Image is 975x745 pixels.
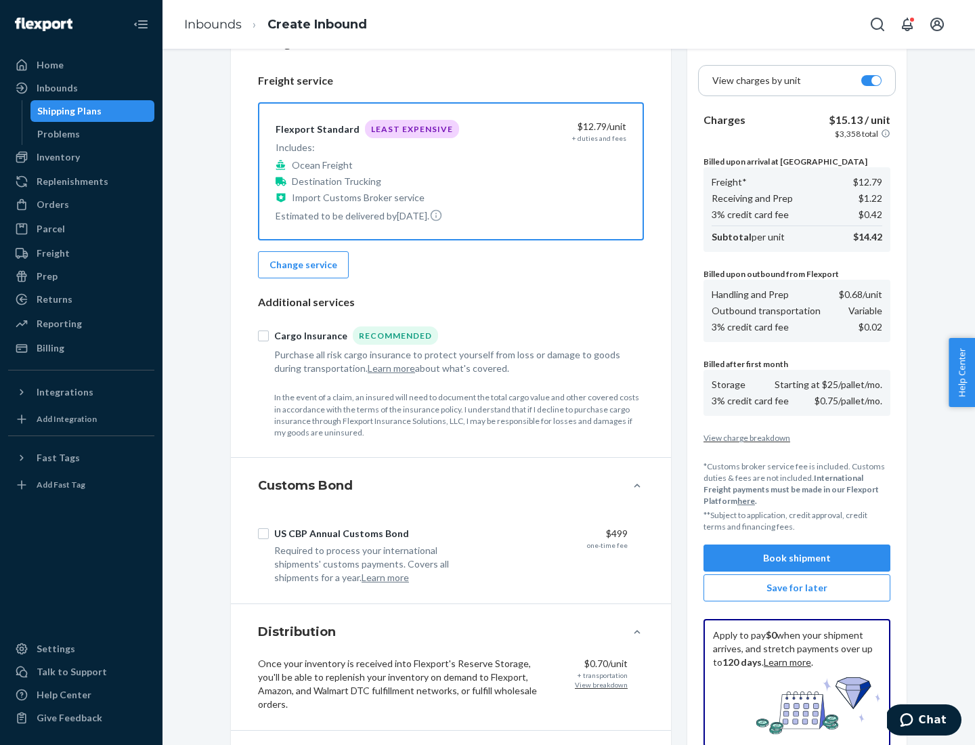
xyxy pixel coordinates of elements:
[365,120,459,138] div: Least Expensive
[292,175,381,188] p: Destination Trucking
[859,208,882,221] p: $0.42
[258,623,336,641] h4: Distribution
[258,477,353,494] h4: Customs Bond
[829,112,890,128] p: $15.13 / unit
[37,270,58,283] div: Prep
[8,408,154,430] a: Add Integration
[37,341,64,355] div: Billing
[362,571,409,584] button: Learn more
[712,192,793,205] p: Receiving and Prep
[8,146,154,168] a: Inventory
[722,656,762,668] b: 120 days
[703,432,890,444] button: View charge breakdown
[703,473,879,506] b: International Freight payments must be made in our Flexport Platform .
[835,128,878,140] p: $3,358 total
[37,413,97,425] div: Add Integration
[37,451,80,465] div: Fast Tags
[839,288,882,301] p: $0.68 /unit
[575,680,628,689] button: View breakdown
[8,77,154,99] a: Inbounds
[37,150,80,164] div: Inventory
[712,288,789,301] p: Handling and Prep
[274,329,347,343] div: Cargo Insurance
[8,661,154,683] button: Talk to Support
[37,479,85,490] div: Add Fast Tag
[949,338,975,407] button: Help Center
[37,81,78,95] div: Inbounds
[37,665,107,679] div: Talk to Support
[713,629,881,669] p: Apply to pay when your shipment arrives, and stretch payments over up to . .
[712,230,785,244] p: per unit
[8,265,154,287] a: Prep
[30,123,155,145] a: Problems
[37,127,80,141] div: Problems
[173,5,378,45] ol: breadcrumbs
[8,638,154,660] a: Settings
[37,642,75,656] div: Settings
[276,141,459,154] p: Includes:
[578,670,628,680] div: + transportation
[703,358,890,370] p: Billed after first month
[887,704,961,738] iframe: Opens a widget where you can chat to one of our agents
[292,158,353,172] p: Ocean Freight
[8,242,154,264] a: Freight
[274,348,628,375] div: Purchase all risk cargo insurance to protect yourself from loss or damage to goods during transpo...
[353,326,438,345] div: Recommended
[37,222,65,236] div: Parcel
[8,684,154,706] a: Help Center
[712,175,747,189] p: Freight*
[703,545,890,572] button: Book shipment
[864,11,891,38] button: Open Search Box
[37,385,93,399] div: Integrations
[37,58,64,72] div: Home
[258,658,537,710] span: Once your inventory is received into Flexport's Reserve Storage, you'll be able to replenish your...
[712,231,752,242] b: Subtotal
[853,175,882,189] p: $12.79
[924,11,951,38] button: Open account menu
[815,394,882,408] p: $0.75/pallet/mo.
[8,313,154,335] a: Reporting
[584,657,628,670] p: $0.70/unit
[37,175,108,188] div: Replenishments
[37,247,70,260] div: Freight
[258,295,644,310] p: Additional services
[292,191,425,205] p: Import Customs Broker service
[267,17,367,32] a: Create Inbound
[8,474,154,496] a: Add Fast Tag
[37,104,102,118] div: Shipping Plans
[703,574,890,601] button: Save for later
[572,133,626,143] div: + duties and fees
[775,378,882,391] p: Starting at $25/pallet/mo.
[8,194,154,215] a: Orders
[853,230,882,244] p: $14.42
[37,317,82,331] div: Reporting
[8,337,154,359] a: Billing
[184,17,242,32] a: Inbounds
[258,73,644,89] p: Freight service
[258,528,269,539] input: US CBP Annual Customs Bond
[712,304,821,318] p: Outbound transportation
[274,527,409,540] div: US CBP Annual Customs Bond
[485,120,626,133] div: $12.79 /unit
[712,208,789,221] p: 3% credit card fee
[703,268,890,280] p: Billed upon outbound from Flexport
[276,123,360,136] div: Flexport Standard
[859,320,882,334] p: $0.02
[703,156,890,167] p: Billed upon arrival at [GEOGRAPHIC_DATA]
[894,11,921,38] button: Open notifications
[587,540,628,550] div: one-time fee
[703,113,745,126] b: Charges
[274,544,476,584] div: Required to process your international shipments' customs payments. Covers all shipments for a year.
[15,18,72,31] img: Flexport logo
[37,711,102,725] div: Give Feedback
[8,447,154,469] button: Fast Tags
[8,171,154,192] a: Replenishments
[8,54,154,76] a: Home
[8,707,154,729] button: Give Feedback
[8,289,154,310] a: Returns
[712,320,789,334] p: 3% credit card fee
[859,192,882,205] p: $1.22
